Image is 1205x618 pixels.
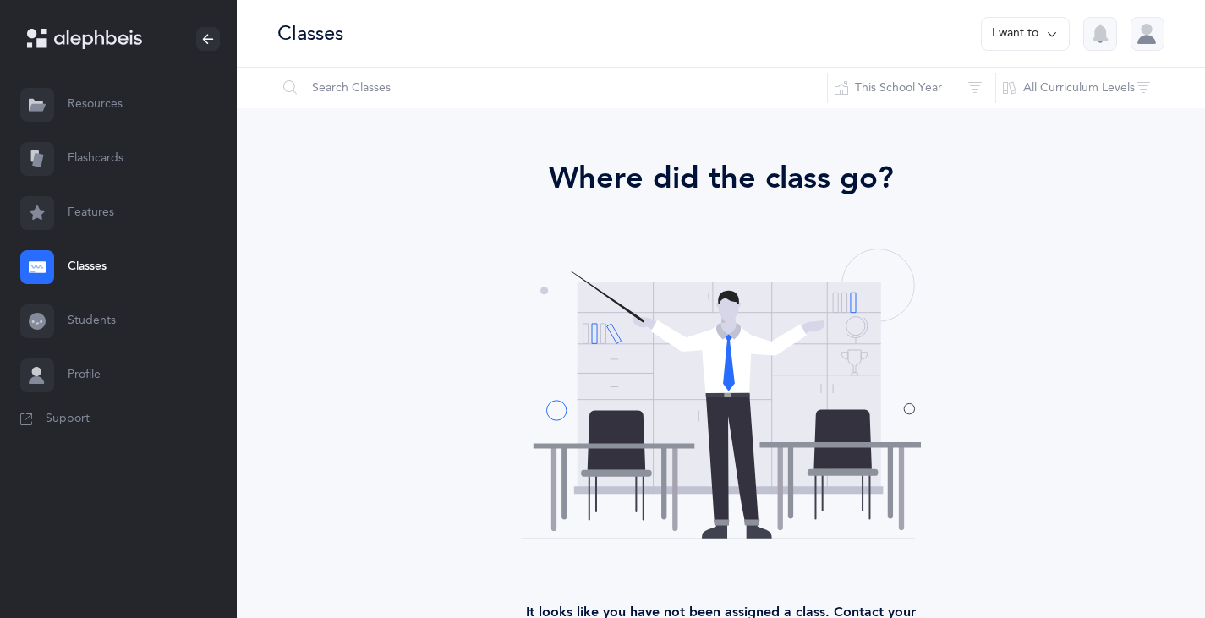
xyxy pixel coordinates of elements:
button: All Curriculum Levels [995,68,1164,108]
button: I want to [981,17,1070,51]
div: Where did the class go? [284,156,1158,201]
span: Support [46,411,90,428]
div: Classes [277,19,343,47]
button: This School Year [827,68,996,108]
img: classes-coming-soon.svg [520,235,922,552]
input: Search Classes [277,68,828,108]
